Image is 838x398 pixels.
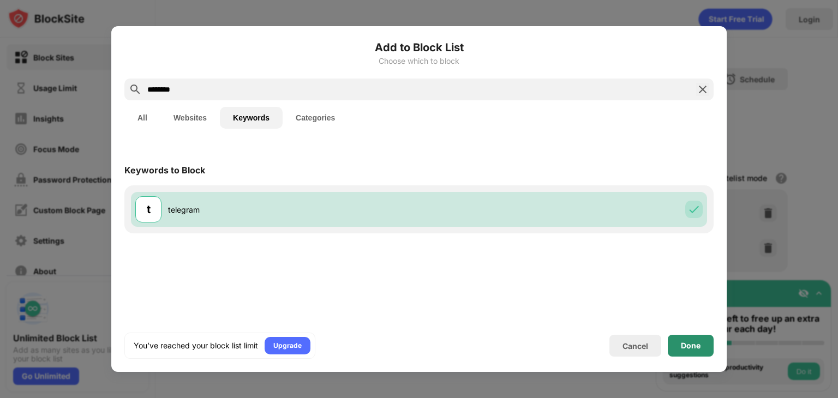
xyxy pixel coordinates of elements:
div: You’ve reached your block list limit [134,340,258,351]
button: Websites [160,107,220,129]
div: Cancel [622,341,648,351]
h6: Add to Block List [124,39,714,56]
div: Choose which to block [124,57,714,65]
button: Categories [283,107,348,129]
button: Keywords [220,107,283,129]
img: search-close [696,83,709,96]
div: Done [681,341,701,350]
img: search.svg [129,83,142,96]
button: All [124,107,160,129]
div: Keywords to Block [124,165,205,176]
div: telegram [168,204,419,215]
div: t [147,201,151,218]
div: Upgrade [273,340,302,351]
